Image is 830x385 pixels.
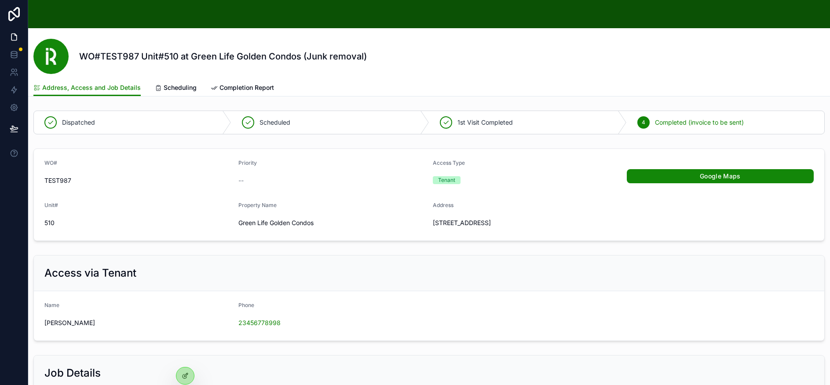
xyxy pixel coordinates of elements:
h2: Job Details [44,366,101,380]
span: Completion Report [219,83,274,92]
span: Access Type [433,159,465,166]
a: Google Maps [627,169,814,183]
span: TEST987 [44,176,231,185]
img: App logo [35,14,36,15]
div: Tenant [438,176,455,184]
span: WO# [44,159,57,166]
span: Completed (invoice to be sent) [655,118,744,127]
span: 4 [642,119,645,126]
span: Name [44,302,59,308]
span: Scheduling [164,83,197,92]
a: 23456778998 [238,318,281,327]
span: Property Name [238,202,277,208]
span: [PERSON_NAME] [44,318,231,327]
span: Dispatched [62,118,95,127]
span: -- [238,176,244,185]
a: Completion Report [211,80,274,97]
span: 510 [44,218,231,227]
span: 1st Visit Completed [457,118,513,127]
span: Green Life Golden Condos [238,218,425,227]
a: Scheduling [155,80,197,97]
h1: WO#TEST987 Unit#510 at Green Life Golden Condos (Junk removal) [79,50,367,63]
span: Priority [238,159,257,166]
span: Address [433,202,453,208]
span: Scheduled [260,118,290,127]
span: Phone [238,302,254,308]
h2: Access via Tenant [44,266,136,280]
span: Address, Access and Job Details [42,83,141,92]
span: Unit# [44,202,58,208]
span: [STREET_ADDRESS] [433,218,814,227]
div: scrollable content [43,12,823,16]
a: Address, Access and Job Details [33,80,141,96]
